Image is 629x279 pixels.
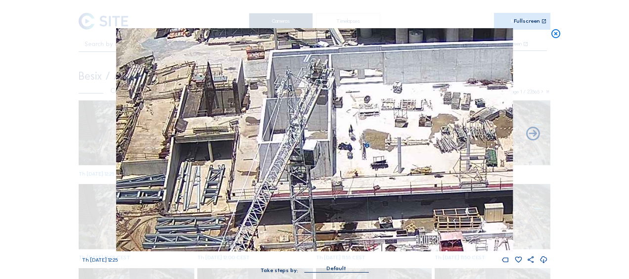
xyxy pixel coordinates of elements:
[525,126,541,142] i: Back
[304,264,368,272] div: Default
[326,264,346,273] div: Default
[116,28,513,251] img: Image
[82,257,118,263] span: Th [DATE] 12:25
[514,18,540,24] div: Fullscreen
[261,268,298,273] div: Take steps by:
